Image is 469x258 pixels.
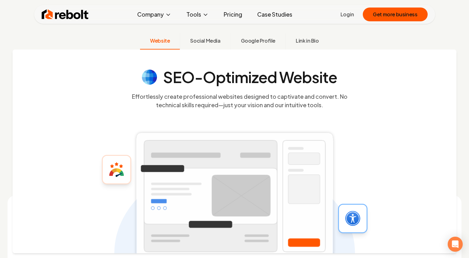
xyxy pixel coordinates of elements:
[163,70,337,85] h4: SEO-Optimized Website
[241,37,275,45] span: Google Profile
[219,8,247,21] a: Pricing
[42,8,89,21] img: Rebolt Logo
[181,8,214,21] button: Tools
[296,37,319,45] span: Link in Bio
[190,37,220,45] span: Social Media
[140,33,180,50] button: Website
[180,33,230,50] button: Social Media
[363,8,427,21] button: Get more business
[341,11,354,18] a: Login
[150,37,170,45] span: Website
[231,33,285,50] button: Google Profile
[448,237,463,252] div: Open Intercom Messenger
[252,8,297,21] a: Case Studies
[132,8,176,21] button: Company
[285,33,329,50] button: Link in Bio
